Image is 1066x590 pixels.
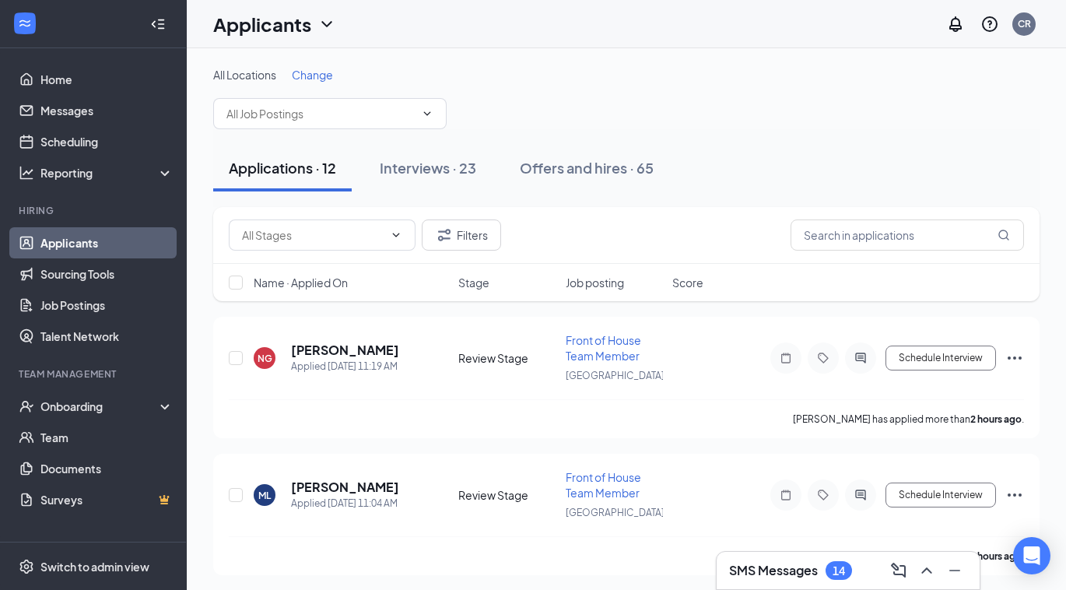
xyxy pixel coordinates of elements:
a: Team [40,422,174,453]
span: Name · Applied On [254,275,348,290]
svg: Minimize [945,561,964,580]
button: ChevronUp [914,558,939,583]
b: 2 hours ago [970,413,1022,425]
button: Minimize [942,558,967,583]
b: 2 hours ago [970,550,1022,562]
div: Open Intercom Messenger [1013,537,1050,574]
span: Front of House Team Member [566,470,641,500]
p: [PERSON_NAME] has applied more than . [793,413,1024,426]
svg: Note [777,489,795,501]
h5: [PERSON_NAME] [291,342,399,359]
a: Scheduling [40,126,174,157]
span: Job posting [566,275,624,290]
span: All Locations [213,68,276,82]
span: Stage [458,275,489,290]
span: [GEOGRAPHIC_DATA] [566,370,664,381]
svg: ActiveChat [851,489,870,501]
div: Applications · 12 [229,158,336,177]
svg: Tag [814,489,833,501]
a: SurveysCrown [40,484,174,515]
svg: Analysis [19,165,34,181]
div: Onboarding [40,399,160,414]
div: Offers and hires · 65 [520,158,654,177]
span: [GEOGRAPHIC_DATA] [566,507,664,518]
h5: [PERSON_NAME] [291,479,399,496]
h3: SMS Messages [729,562,818,579]
svg: ChevronDown [390,229,402,241]
div: ML [258,489,271,502]
svg: Note [777,352,795,364]
div: Applied [DATE] 11:04 AM [291,496,399,511]
input: All Job Postings [226,105,415,122]
svg: MagnifyingGlass [998,229,1010,241]
span: Change [292,68,333,82]
svg: Settings [19,559,34,574]
a: Documents [40,453,174,484]
div: CR [1018,17,1031,30]
p: [PERSON_NAME] has applied more than . [793,550,1024,563]
svg: Tag [814,352,833,364]
a: Talent Network [40,321,174,352]
a: Messages [40,95,174,126]
button: Filter Filters [422,219,501,251]
svg: ActiveChat [851,352,870,364]
div: Review Stage [458,350,556,366]
svg: ComposeMessage [889,561,908,580]
svg: Filter [435,226,454,244]
input: All Stages [242,227,384,244]
h1: Applicants [213,11,311,37]
div: Applied [DATE] 11:19 AM [291,359,399,374]
button: Schedule Interview [885,483,996,507]
svg: ChevronDown [317,15,336,33]
span: Front of House Team Member [566,333,641,363]
svg: UserCheck [19,399,34,414]
div: 14 [833,564,845,578]
svg: Ellipses [1005,486,1024,504]
svg: Ellipses [1005,349,1024,367]
svg: QuestionInfo [980,15,999,33]
svg: WorkstreamLogo [17,16,33,31]
button: Schedule Interview [885,346,996,371]
div: Switch to admin view [40,559,149,574]
button: ComposeMessage [886,558,911,583]
a: Home [40,64,174,95]
div: Hiring [19,204,170,217]
svg: Notifications [946,15,965,33]
div: Review Stage [458,487,556,503]
div: NG [258,352,272,365]
svg: ChevronUp [917,561,936,580]
svg: ChevronDown [421,107,433,120]
svg: Collapse [150,16,166,32]
span: Score [672,275,703,290]
a: Applicants [40,227,174,258]
div: Reporting [40,165,174,181]
div: Team Management [19,367,170,381]
input: Search in applications [791,219,1024,251]
div: Interviews · 23 [380,158,476,177]
a: Sourcing Tools [40,258,174,290]
a: Job Postings [40,290,174,321]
